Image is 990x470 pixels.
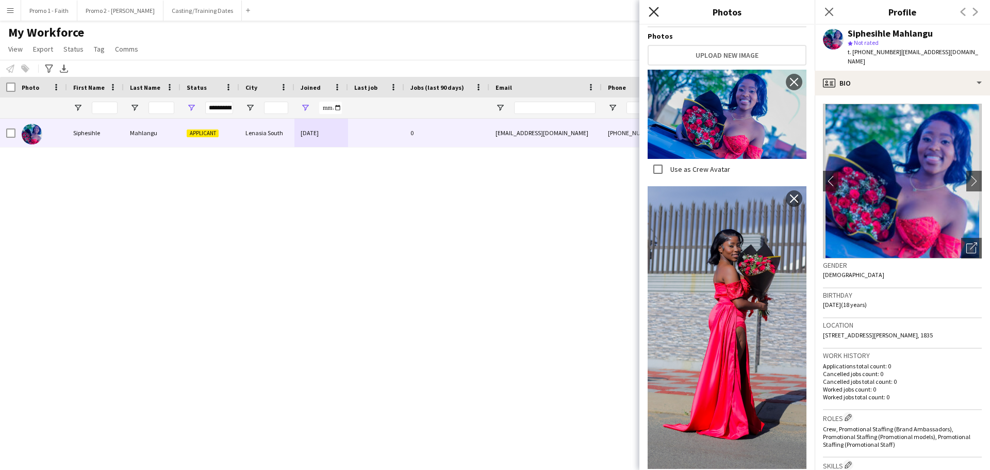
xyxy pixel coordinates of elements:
[648,70,806,159] img: Crew photo 1052209
[22,84,39,91] span: Photo
[823,331,933,339] span: [STREET_ADDRESS][PERSON_NAME], 1835
[43,62,55,75] app-action-btn: Advanced filters
[187,84,207,91] span: Status
[73,103,82,112] button: Open Filter Menu
[59,42,88,56] a: Status
[848,48,901,56] span: t. [PHONE_NUMBER]
[245,103,255,112] button: Open Filter Menu
[4,42,27,56] a: View
[823,425,970,448] span: Crew, Promotional Staffing (Brand Ambassadors), Promotional Staffing (Promotional models), Promot...
[124,119,180,147] div: Mahlangu
[823,378,982,385] p: Cancelled jobs total count: 0
[115,44,138,54] span: Comms
[130,103,139,112] button: Open Filter Menu
[187,129,219,137] span: Applicant
[8,25,84,40] span: My Workforce
[111,42,142,56] a: Comms
[602,119,665,147] div: [PHONE_NUMBER]
[33,44,53,54] span: Export
[410,84,464,91] span: Jobs (last 90 days)
[301,84,321,91] span: Joined
[608,84,626,91] span: Phone
[73,84,105,91] span: First Name
[823,271,884,279] span: [DEMOGRAPHIC_DATA]
[648,31,806,41] h4: Photos
[29,42,57,56] a: Export
[823,393,982,401] p: Worked jobs total count: 0
[489,119,602,147] div: [EMAIL_ADDRESS][DOMAIN_NAME]
[823,362,982,370] p: Applications total count: 0
[294,119,348,147] div: [DATE]
[848,48,978,65] span: | [EMAIL_ADDRESS][DOMAIN_NAME]
[21,1,77,21] button: Promo 1 - Faith
[92,102,118,114] input: First Name Filter Input
[823,385,982,393] p: Worked jobs count: 0
[496,103,505,112] button: Open Filter Menu
[354,84,377,91] span: Last job
[148,102,174,114] input: Last Name Filter Input
[22,124,42,144] img: Siphesihle Mahlangu
[239,119,294,147] div: Lenasia South
[823,104,982,258] img: Crew avatar or photo
[496,84,512,91] span: Email
[90,42,109,56] a: Tag
[404,119,489,147] div: 0
[854,39,879,46] span: Not rated
[67,119,124,147] div: Siphesihle
[94,44,105,54] span: Tag
[163,1,242,21] button: Casting/Training Dates
[961,238,982,258] div: Open photos pop-in
[823,301,867,309] span: [DATE] (18 years)
[823,320,982,330] h3: Location
[668,165,730,174] label: Use as Crew Avatar
[823,412,982,423] h3: Roles
[77,1,163,21] button: Promo 2 - [PERSON_NAME]
[187,103,196,112] button: Open Filter Menu
[626,102,658,114] input: Phone Filter Input
[639,5,815,19] h3: Photos
[319,102,342,114] input: Joined Filter Input
[823,290,982,300] h3: Birthday
[848,29,933,38] div: Siphesihle Mahlangu
[815,71,990,95] div: Bio
[245,84,257,91] span: City
[823,261,982,270] h3: Gender
[130,84,160,91] span: Last Name
[58,62,70,75] app-action-btn: Export XLSX
[823,351,982,360] h3: Work history
[264,102,288,114] input: City Filter Input
[823,370,982,378] p: Cancelled jobs count: 0
[514,102,596,114] input: Email Filter Input
[648,186,806,469] img: Crew photo 1052208
[815,5,990,19] h3: Profile
[301,103,310,112] button: Open Filter Menu
[648,45,806,66] button: Upload new image
[8,44,23,54] span: View
[63,44,84,54] span: Status
[608,103,617,112] button: Open Filter Menu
